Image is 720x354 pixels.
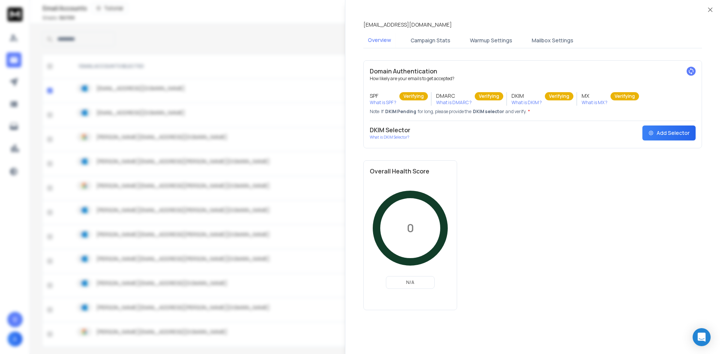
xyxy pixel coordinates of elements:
[642,125,696,140] button: Add Selector
[363,21,452,28] p: [EMAIL_ADDRESS][DOMAIN_NAME]
[385,109,416,115] span: DKIM Pending
[363,32,396,49] button: Overview
[370,100,396,106] p: What is SPF ?
[582,92,607,100] h3: MX
[582,100,607,106] p: What is MX ?
[370,167,451,176] h2: Overall Health Score
[473,109,504,115] span: DKIM selector
[370,125,410,134] h2: DKIM Selector
[436,92,472,100] h3: DMARC
[527,32,578,49] button: Mailbox Settings
[370,92,396,100] h3: SPF
[610,92,639,100] div: Verifying
[545,92,573,100] div: Verifying
[370,67,696,76] h2: Domain Authentication
[407,221,414,235] p: 0
[406,32,455,49] button: Campaign Stats
[475,92,503,100] div: Verifying
[399,92,428,100] div: Verifying
[436,100,472,106] p: What is DMARC ?
[370,134,410,140] p: What is DKIM Selector?
[370,109,696,115] p: Note: If for long, please provide the and verify.
[389,279,431,285] p: N/A
[511,100,542,106] p: What is DKIM ?
[511,92,542,100] h3: DKIM
[693,328,711,346] div: Open Intercom Messenger
[370,76,696,82] p: How likely are your emails to get accepted?
[465,32,517,49] button: Warmup Settings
